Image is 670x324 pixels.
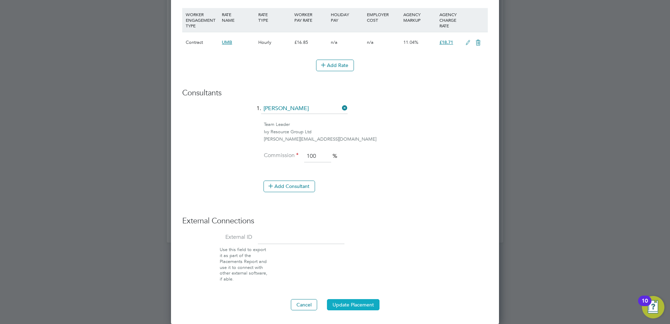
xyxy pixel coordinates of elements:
span: £18.71 [439,39,453,45]
label: Commission [264,152,299,159]
div: Contract [184,32,220,53]
div: Ivy Resource Group Ltd [264,128,488,136]
button: Cancel [291,299,317,310]
div: WORKER PAY RATE [293,8,329,26]
button: Update Placement [327,299,380,310]
button: Add Consultant [264,181,315,192]
span: 11.04% [403,39,418,45]
h3: Consultants [182,88,488,98]
div: RATE TYPE [257,8,293,26]
button: Open Resource Center, 10 new notifications [642,296,664,318]
span: UMB [222,39,232,45]
div: AGENCY CHARGE RATE [438,8,462,32]
button: Add Rate [316,60,354,71]
div: Team Leader [264,121,488,128]
input: Search for... [261,103,348,114]
div: AGENCY MARKUP [402,8,438,26]
span: % [333,153,337,160]
li: 1. [182,103,488,121]
span: n/a [367,39,374,45]
span: Use this field to export it as part of the Placements Report and use it to connect with other ext... [220,247,267,282]
div: Hourly [257,32,293,53]
h3: External Connections [182,216,488,226]
span: n/a [331,39,337,45]
div: RATE NAME [220,8,256,26]
div: 10 [642,301,648,310]
div: £16.85 [293,32,329,53]
div: HOLIDAY PAY [329,8,365,26]
div: WORKER ENGAGEMENT TYPE [184,8,220,32]
label: External ID [182,234,252,241]
div: EMPLOYER COST [365,8,401,26]
div: [PERSON_NAME][EMAIL_ADDRESS][DOMAIN_NAME] [264,136,488,143]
